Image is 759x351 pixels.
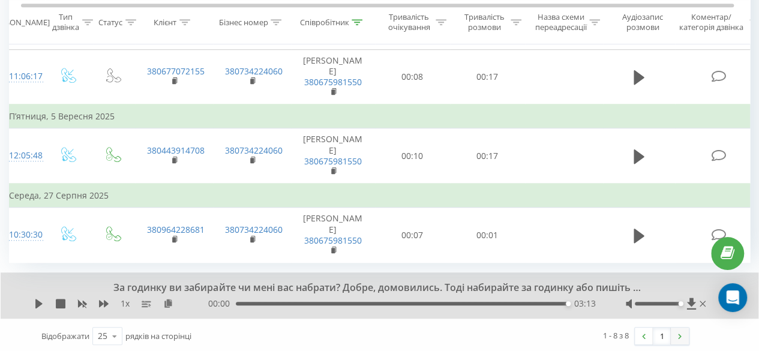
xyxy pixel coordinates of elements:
a: 380675981550 [304,76,362,88]
td: [PERSON_NAME] [291,128,375,184]
span: 03:13 [574,298,596,310]
span: Відображати [41,331,89,341]
div: 11:06:17 [9,65,33,88]
td: 00:17 [450,49,525,104]
a: 380443914708 [147,145,205,156]
a: 1 [653,328,671,344]
a: 380677072155 [147,65,205,77]
div: Accessibility label [678,301,683,306]
td: 00:07 [375,208,450,263]
div: За годинку ви забирайте чи мені вас набрати? Добре, домовились. Тоді набирайте за годинку або пиш... [101,281,641,295]
div: Accessibility label [566,301,571,306]
div: Назва схеми переадресації [535,13,586,33]
div: Тривалість очікування [385,13,433,33]
div: 10:30:30 [9,223,33,247]
a: 380675981550 [304,155,362,167]
td: [PERSON_NAME] [291,49,375,104]
div: Open Intercom Messenger [718,283,747,312]
span: 1 x [121,298,130,310]
td: 00:01 [450,208,525,263]
a: 380734224060 [225,224,283,235]
div: Співробітник [299,17,349,28]
div: Клієнт [154,17,176,28]
span: 00:00 [208,298,236,310]
a: 380734224060 [225,65,283,77]
td: 00:17 [450,128,525,184]
div: 12:05:48 [9,144,33,167]
div: Бізнес номер [218,17,268,28]
a: 380734224060 [225,145,283,156]
div: 25 [98,330,107,342]
div: Коментар/категорія дзвінка [676,13,746,33]
div: 1 - 8 з 8 [603,329,629,341]
span: рядків на сторінці [125,331,191,341]
div: Статус [98,17,122,28]
a: 380675981550 [304,235,362,246]
div: Тип дзвінка [52,13,79,33]
a: 380964228681 [147,224,205,235]
td: 00:10 [375,128,450,184]
div: Аудіозапис розмови [613,13,671,33]
td: [PERSON_NAME] [291,208,375,263]
div: Тривалість розмови [460,13,508,33]
td: 00:08 [375,49,450,104]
